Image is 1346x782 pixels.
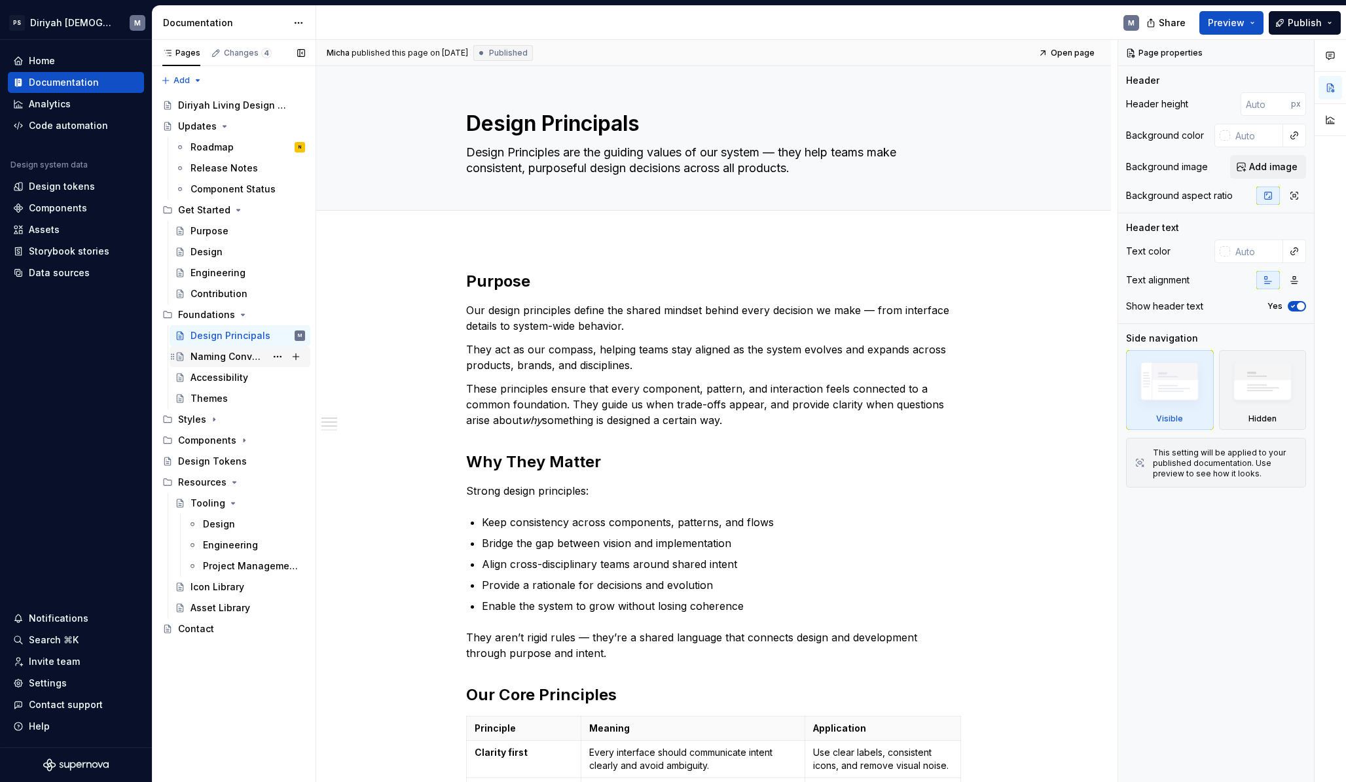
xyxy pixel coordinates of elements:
[1230,240,1283,263] input: Auto
[170,577,310,597] a: Icon Library
[157,71,206,90] button: Add
[466,452,601,471] strong: Why They Matter
[29,119,108,132] div: Code automation
[466,302,961,334] p: Our design principles define the shared mindset behind every decision we make — from interface de...
[29,612,88,625] div: Notifications
[1126,98,1188,111] div: Header height
[475,747,528,758] strong: Clarity first
[589,722,630,734] strong: Meaning
[29,180,95,193] div: Design tokens
[1126,300,1203,313] div: Show header text
[191,266,246,279] div: Engineering
[157,200,310,221] div: Get Started
[29,655,80,668] div: Invite team
[157,618,310,639] a: Contact
[8,694,144,715] button: Contact support
[482,577,961,593] p: Provide a rationale for decisions and evolution
[191,183,276,196] div: Component Status
[178,308,235,321] div: Foundations
[475,722,516,734] strong: Principle
[1126,74,1159,87] div: Header
[170,493,310,514] a: Tooling
[464,142,958,179] textarea: Design Principles are the guiding values of our system — they help teams make consistent, purpose...
[8,176,144,197] a: Design tokens
[182,556,310,577] a: Project Management & Collaboration
[157,409,310,430] div: Styles
[1034,44,1100,62] a: Open page
[466,342,961,373] p: They act as our compass, helping teams stay aligned as the system evolves and expands across prod...
[170,158,310,179] a: Release Notes
[43,758,109,772] svg: Supernova Logo
[1288,16,1322,29] span: Publish
[170,221,310,241] a: Purpose
[178,120,217,133] div: Updates
[1230,124,1283,147] input: Auto
[352,48,468,58] div: published this page on [DATE]
[170,137,310,158] a: RoadmapN
[203,518,235,531] div: Design
[482,535,961,551] p: Bridge the gap between vision and implementation
[261,48,272,58] span: 4
[9,15,25,31] div: PS
[170,367,310,388] a: Accessibility
[178,476,227,489] div: Resources
[29,202,87,215] div: Components
[1126,221,1179,234] div: Header text
[170,262,310,283] a: Engineering
[482,598,961,614] p: Enable the system to grow without losing coherence
[157,430,310,451] div: Components
[170,346,310,367] a: Naming Conventions
[3,9,149,37] button: PSDiriyah [DEMOGRAPHIC_DATA]M
[1156,414,1183,424] div: Visible
[29,245,109,258] div: Storybook stories
[182,535,310,556] a: Engineering
[466,684,961,705] h2: Our Core Principles
[170,241,310,262] a: Design
[8,241,144,262] a: Storybook stories
[489,48,528,58] span: Published
[157,95,310,639] div: Page tree
[1126,129,1204,142] div: Background color
[1126,274,1190,287] div: Text alignment
[1126,245,1171,258] div: Text color
[157,116,310,137] a: Updates
[1241,92,1291,116] input: Auto
[29,633,79,647] div: Search ⌘K
[29,698,103,711] div: Contact support
[178,204,230,217] div: Get Started
[29,98,71,111] div: Analytics
[1208,16,1245,29] span: Preview
[466,272,530,291] strong: Purpose
[1219,350,1307,430] div: Hidden
[191,141,234,154] div: Roadmap
[482,514,961,530] p: Keep consistency across components, patterns, and flows
[466,381,961,428] p: These principles ensure that every component, pattern, and interaction feels connected to a commo...
[1126,160,1208,173] div: Background image
[10,160,88,170] div: Design system data
[191,497,225,510] div: Tooling
[178,622,214,635] div: Contact
[8,608,144,629] button: Notifications
[173,75,190,86] span: Add
[1126,350,1214,430] div: Visible
[8,50,144,71] a: Home
[178,434,236,447] div: Components
[1291,99,1301,109] p: px
[178,413,206,426] div: Styles
[8,72,144,93] a: Documentation
[157,451,310,472] a: Design Tokens
[522,414,542,427] em: why
[1269,11,1341,35] button: Publish
[8,630,144,650] button: Search ⌘K
[191,371,248,384] div: Accessibility
[298,329,302,342] div: M
[464,108,958,139] textarea: Design Principals
[163,16,287,29] div: Documentation
[327,48,350,58] span: Micha
[8,716,144,737] button: Help
[8,198,144,219] a: Components
[191,601,250,614] div: Asset Library
[1140,11,1194,35] button: Share
[466,483,961,499] p: Strong design principles:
